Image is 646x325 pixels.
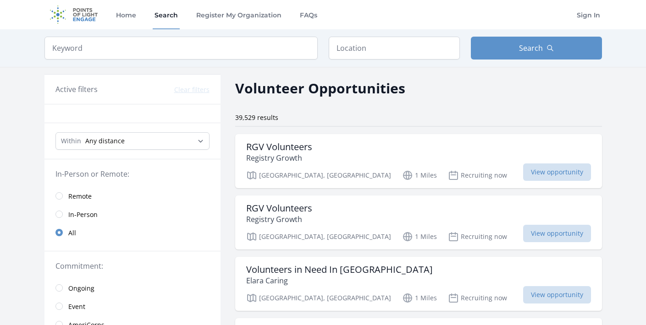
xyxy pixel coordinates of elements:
[246,170,391,181] p: [GEOGRAPHIC_DATA], [GEOGRAPHIC_DATA]
[246,152,312,163] p: Registry Growth
[235,257,602,311] a: Volunteers in Need In [GEOGRAPHIC_DATA] Elara Caring [GEOGRAPHIC_DATA], [GEOGRAPHIC_DATA] 1 Miles...
[448,292,507,303] p: Recruiting now
[471,37,602,60] button: Search
[68,284,94,293] span: Ongoing
[402,292,437,303] p: 1 Miles
[235,195,602,249] a: RGV Volunteers Registry Growth [GEOGRAPHIC_DATA], [GEOGRAPHIC_DATA] 1 Miles Recruiting now View o...
[246,264,433,275] h3: Volunteers in Need In [GEOGRAPHIC_DATA]
[246,141,312,152] h3: RGV Volunteers
[402,231,437,242] p: 1 Miles
[44,297,221,315] a: Event
[448,170,507,181] p: Recruiting now
[55,260,210,271] legend: Commitment:
[44,223,221,242] a: All
[235,78,405,98] h2: Volunteer Opportunities
[55,132,210,150] select: Search Radius
[68,192,92,201] span: Remote
[44,187,221,205] a: Remote
[402,170,437,181] p: 1 Miles
[523,163,591,181] span: View opportunity
[44,205,221,223] a: In-Person
[44,37,318,60] input: Keyword
[55,168,210,179] legend: In-Person or Remote:
[448,231,507,242] p: Recruiting now
[68,210,98,219] span: In-Person
[68,228,76,238] span: All
[55,84,98,95] h3: Active filters
[246,203,312,214] h3: RGV Volunteers
[68,302,85,311] span: Event
[235,134,602,188] a: RGV Volunteers Registry Growth [GEOGRAPHIC_DATA], [GEOGRAPHIC_DATA] 1 Miles Recruiting now View o...
[523,225,591,242] span: View opportunity
[246,214,312,225] p: Registry Growth
[235,113,278,122] span: 39,529 results
[523,286,591,303] span: View opportunity
[174,85,210,94] button: Clear filters
[44,279,221,297] a: Ongoing
[246,231,391,242] p: [GEOGRAPHIC_DATA], [GEOGRAPHIC_DATA]
[519,43,543,54] span: Search
[329,37,460,60] input: Location
[246,275,433,286] p: Elara Caring
[246,292,391,303] p: [GEOGRAPHIC_DATA], [GEOGRAPHIC_DATA]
